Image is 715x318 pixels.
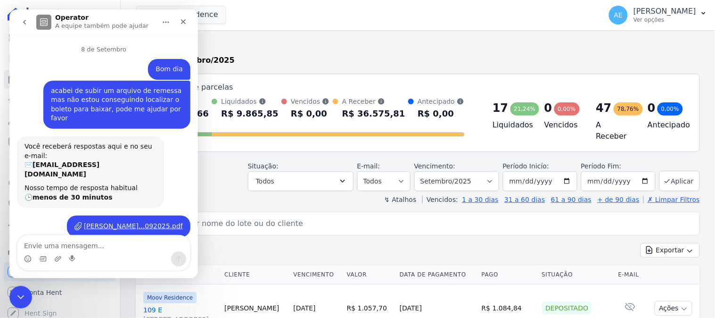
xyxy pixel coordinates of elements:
div: [PERSON_NAME]...092025.pdf [74,212,173,222]
label: Período Fim: [581,161,656,171]
div: R$ 9.865,85 [221,106,278,121]
div: Vencidos [291,97,329,106]
div: Depositado [542,301,592,315]
a: [PERSON_NAME]...092025.pdf [65,212,173,222]
div: [PERSON_NAME]...092025.pdf [58,206,181,228]
div: Antonio diz… [8,50,181,71]
div: 21,24% [510,102,540,116]
th: Vencimento [289,265,343,285]
b: [EMAIL_ADDRESS][DOMAIN_NAME] [15,151,90,168]
div: Operator diz… [8,127,181,206]
a: Lotes [4,91,116,109]
th: Valor [343,265,396,285]
label: ↯ Atalhos [384,196,416,203]
div: 47 [596,100,612,116]
button: Start recording [60,246,67,253]
div: 0 [648,100,656,116]
a: Conta Hent [4,283,116,302]
p: A equipe também pode ajudar [46,12,139,21]
a: 31 a 60 dias [504,196,545,203]
h4: A Receber [596,119,633,142]
label: Vencimento: [414,162,455,170]
span: AE [614,12,623,18]
a: Crédito [4,174,116,192]
button: Upload do anexo [45,246,52,253]
div: Fechar [165,4,182,21]
h4: Vencidos [544,119,581,131]
div: 0,00% [554,102,580,116]
div: 78,76% [614,102,643,116]
div: Antonio diz… [8,71,181,127]
label: Vencidos: [422,196,458,203]
div: Plataformas [8,247,113,259]
a: Negativação [4,194,116,213]
span: Todos [256,176,274,187]
button: Início [148,4,165,22]
p: [PERSON_NAME] [633,7,696,16]
div: acabei de subir um arquivo de remessa mas não estou conseguindo localizar o boleto para baixar, p... [34,71,181,119]
a: Clientes [4,111,116,130]
label: Situação: [248,162,279,170]
p: Ver opções [633,16,696,24]
div: Bom dia [139,50,181,70]
input: Buscar por nome do lote ou do cliente [153,214,696,233]
button: Selecionador de Emoji [15,246,22,253]
a: Contratos [4,49,116,68]
strong: Setembro/2025 [170,56,235,65]
button: AE [PERSON_NAME] Ver opções [601,2,715,28]
a: Visão Geral [4,28,116,47]
button: Todos [248,171,353,191]
a: Recebíveis [4,262,116,281]
div: Antecipado [418,97,464,106]
iframe: Intercom live chat [9,9,198,278]
div: Bom dia [146,55,173,65]
label: Período Inicío: [503,162,549,170]
button: Enviar uma mensagem [162,242,177,257]
th: Pago [478,265,538,285]
div: R$ 36.575,81 [342,106,405,121]
textarea: Envie uma mensagem... [8,226,181,242]
a: [DATE] [293,304,315,312]
div: 0,00% [657,102,683,116]
button: Ações [655,301,692,316]
div: 17 [493,100,508,116]
button: Selecionador de GIF [30,246,37,253]
div: A Receber [342,97,405,106]
span: Conta Hent [25,288,62,297]
th: Cliente [221,265,289,285]
button: Exportar [641,243,700,258]
th: Data de Pagamento [396,265,478,285]
div: R$ 0,00 [291,106,329,121]
h4: Antecipado [648,119,684,131]
div: 8 de Setembro [8,37,181,50]
label: E-mail: [357,162,380,170]
th: E-mail [615,265,646,285]
a: 61 a 90 dias [551,196,592,203]
span: Moov Residence [143,292,197,303]
div: acabei de subir um arquivo de remessa mas não estou conseguindo localizar o boleto para baixar, p... [41,77,173,114]
th: Situação [538,265,615,285]
button: Aplicar [659,171,700,191]
a: Minha Carteira [4,132,116,151]
a: Transferências [4,153,116,172]
div: Você receberá respostas aqui e no seu e-mail:✉️[EMAIL_ADDRESS][DOMAIN_NAME]Nosso tempo de respost... [8,127,155,199]
div: Liquidados [221,97,278,106]
a: ✗ Limpar Filtros [643,196,700,203]
b: menos de 30 minutos [23,184,103,192]
a: 1 a 30 dias [462,196,499,203]
h4: Liquidados [493,119,529,131]
h2: Parcelas [136,38,700,55]
a: Troca de Arquivos [4,215,116,234]
div: Você receberá respostas aqui e no seu e-mail: ✉️ [15,133,147,169]
div: 0 [544,100,552,116]
button: Moov Residence [136,6,226,24]
div: R$ 0,00 [418,106,464,121]
a: + de 90 dias [598,196,640,203]
div: Antonio diz… [8,206,181,235]
div: Nosso tempo de resposta habitual 🕒 [15,174,147,192]
a: Parcelas [4,70,116,89]
iframe: Intercom live chat [9,286,32,309]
